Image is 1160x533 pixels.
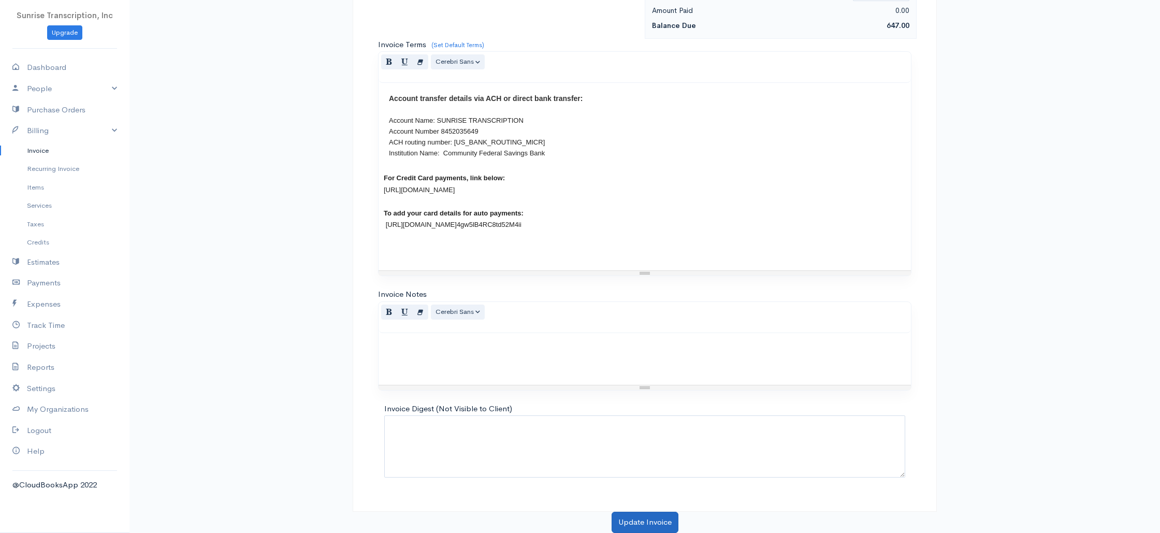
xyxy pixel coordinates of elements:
span: Sunrise Transcription, Inc [17,10,113,20]
span: Cerebri Sans [436,307,474,316]
button: Bold (⌘+B) [381,54,397,69]
button: Remove Font Style (⌘+\) [412,54,428,69]
a: (Set Default Terms) [431,41,484,49]
div: Resize [379,271,911,276]
button: Font Family [431,305,485,320]
label: Invoice Terms [378,39,426,51]
button: Bold (⌘+B) [381,305,397,320]
a: Upgrade [47,25,82,40]
span: Institution Name: Community Federal Savings Bank [389,149,545,157]
span: Account Name: SUNRISE TRANSCRIPTION [389,117,524,124]
div: Amount Paid [647,4,781,17]
button: Remove Font Style (⌘+\) [412,305,428,320]
a: [URL][DOMAIN_NAME] [386,221,457,228]
label: Invoice Notes [378,289,427,300]
span: Cerebri Sans [436,57,474,66]
b: For Credit Card payments, link below: [384,174,505,182]
button: Underline (⌘+U) [397,305,413,320]
span: 647.00 [887,21,909,30]
span: Account Number 8452035649 [389,127,479,135]
div: Resize [379,385,911,390]
div: @CloudBooksApp 2022 [12,479,117,491]
strong: Balance Due [652,21,696,30]
div: 0.00 [781,4,915,17]
a: 4gw5lB4RC8td52M4ii [457,221,521,228]
font: [URL][DOMAIN_NAME] [384,186,455,194]
b: To add your card details for auto payments: [384,209,524,217]
label: Invoice Digest (Not Visible to Client) [384,403,512,415]
button: Underline (⌘+U) [397,54,413,69]
button: Font Family [431,54,485,69]
span: ACH routing number: [US_BANK_ROUTING_MICR] [389,138,545,146]
b: Account transfer details via ACH or direct bank transfer: [389,94,583,103]
button: Update Invoice [612,512,678,533]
